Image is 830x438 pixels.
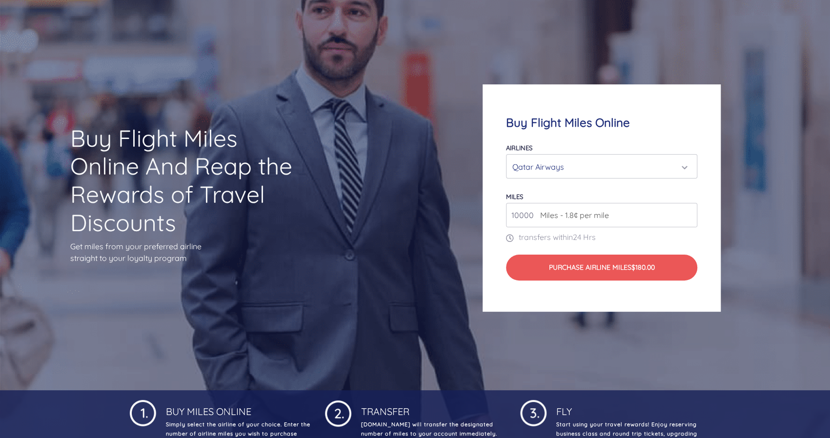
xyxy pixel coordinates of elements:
[520,398,547,426] img: 1
[554,398,701,418] h4: Fly
[573,232,596,242] span: 24 Hrs
[512,158,685,176] div: Qatar Airways
[506,193,523,200] label: miles
[130,398,156,426] img: 1
[506,116,697,130] h4: Buy Flight Miles Online
[506,154,697,179] button: Qatar Airways
[70,124,304,237] h1: Buy Flight Miles Online And Reap the Rewards of Travel Discounts
[164,398,310,418] h4: Buy Miles Online
[70,240,304,264] p: Get miles from your preferred airline straight to your loyalty program
[506,255,697,280] button: Purchase Airline Miles$180.00
[359,398,506,418] h4: Transfer
[631,263,655,272] span: $180.00
[535,209,609,221] span: Miles - 1.8¢ per mile
[506,144,532,152] label: Airlines
[506,231,697,243] p: transfers within
[325,398,351,427] img: 1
